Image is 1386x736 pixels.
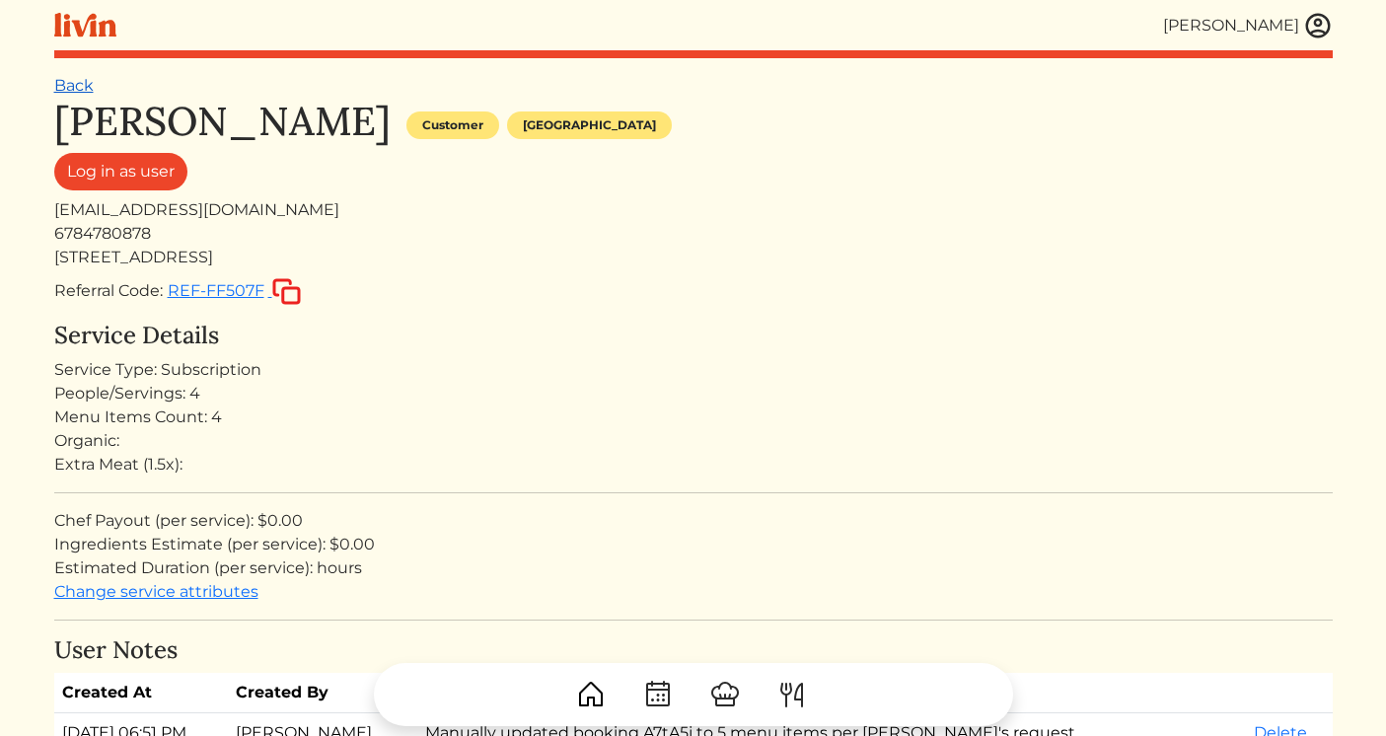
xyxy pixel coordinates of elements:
[54,76,94,95] a: Back
[54,198,1333,222] div: [EMAIL_ADDRESS][DOMAIN_NAME]
[54,153,187,190] a: Log in as user
[54,281,163,300] span: Referral Code:
[54,358,1333,382] div: Service Type: Subscription
[54,98,391,145] h1: [PERSON_NAME]
[54,533,1333,556] div: Ingredients Estimate (per service): $0.00
[709,679,741,710] img: ChefHat-a374fb509e4f37eb0702ca99f5f64f3b6956810f32a249b33092029f8484b388.svg
[54,429,1333,453] div: Organic:
[54,246,1333,269] div: [STREET_ADDRESS]
[54,13,116,37] img: livin-logo-a0d97d1a881af30f6274990eb6222085a2533c92bbd1e4f22c21b4f0d0e3210c.svg
[776,679,808,710] img: ForkKnife-55491504ffdb50bab0c1e09e7649658475375261d09fd45db06cec23bce548bf.svg
[54,509,1333,533] div: Chef Payout (per service): $0.00
[168,281,264,300] span: REF-FF507F
[272,278,301,305] img: copy-c88c4d5ff2289bbd861d3078f624592c1430c12286b036973db34a3c10e19d95.svg
[54,582,258,601] a: Change service attributes
[54,636,1333,665] h4: User Notes
[54,405,1333,429] div: Menu Items Count: 4
[167,277,302,306] button: REF-FF507F
[54,556,1333,580] div: Estimated Duration (per service): hours
[406,111,499,139] div: Customer
[54,322,1333,350] h4: Service Details
[1303,11,1333,40] img: user_account-e6e16d2ec92f44fc35f99ef0dc9cddf60790bfa021a6ecb1c896eb5d2907b31c.svg
[575,679,607,710] img: House-9bf13187bcbb5817f509fe5e7408150f90897510c4275e13d0d5fca38e0b5951.svg
[1163,14,1299,37] div: [PERSON_NAME]
[54,382,1333,405] div: People/Servings: 4
[54,453,1333,477] div: Extra Meat (1.5x):
[54,222,1333,246] div: 6784780878
[507,111,672,139] div: [GEOGRAPHIC_DATA]
[642,679,674,710] img: CalendarDots-5bcf9d9080389f2a281d69619e1c85352834be518fbc73d9501aef674afc0d57.svg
